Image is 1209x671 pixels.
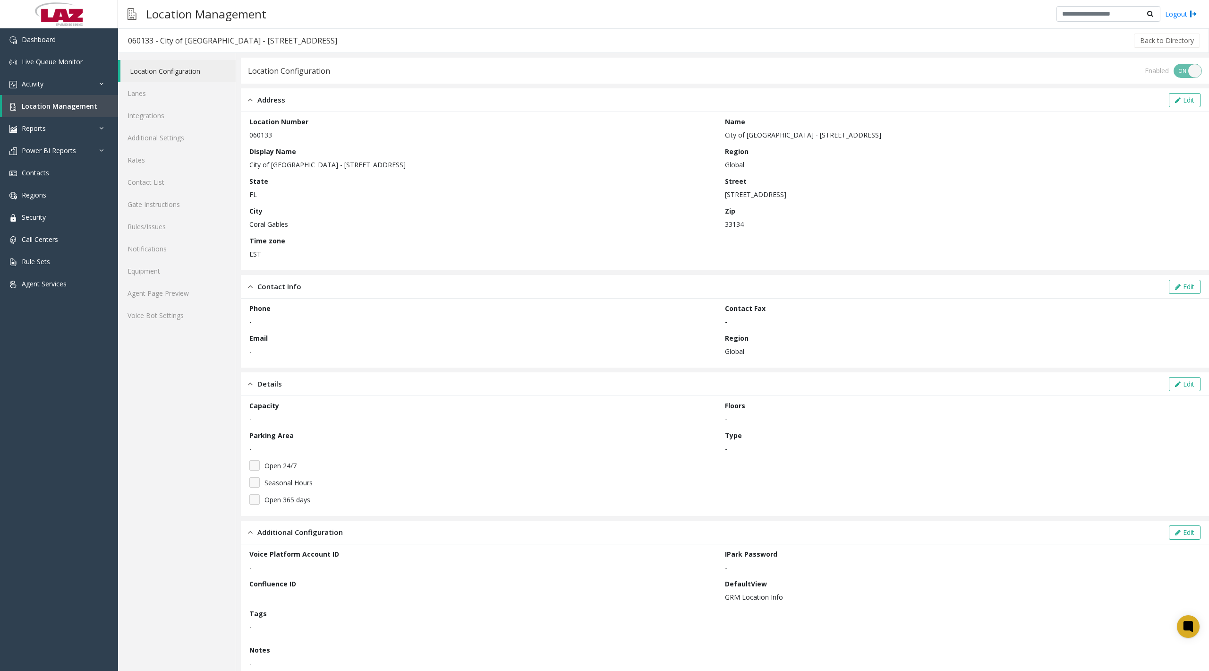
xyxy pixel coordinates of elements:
a: Voice Bot Settings [118,304,236,327]
div: Location Configuration [248,65,330,77]
a: Rates [118,149,236,171]
img: 'icon' [9,59,17,66]
span: Additional Configuration [257,527,343,538]
img: 'icon' [9,81,17,88]
label: Zip [725,206,735,216]
p: City of [GEOGRAPHIC_DATA] - [STREET_ADDRESS] [725,130,1196,140]
div: Enabled [1145,66,1169,76]
img: 'icon' [9,147,17,155]
img: 'icon' [9,125,17,133]
a: Rules/Issues [118,215,236,238]
label: Region [725,146,749,156]
p: 060133 [249,130,720,140]
p: Global [725,160,1196,170]
span: Activity [22,79,43,88]
label: City [249,206,263,216]
a: Integrations [118,104,236,127]
p: - [725,317,1196,327]
label: Street [725,176,747,186]
img: 'icon' [9,214,17,222]
label: Phone [249,303,271,313]
label: Type [725,430,742,440]
img: opened [248,281,253,292]
span: Contacts [22,168,49,177]
a: Logout [1165,9,1197,19]
p: City of [GEOGRAPHIC_DATA] - [STREET_ADDRESS] [249,160,720,170]
img: 'icon' [9,236,17,244]
p: EST [249,249,720,259]
label: Contact Fax [725,303,766,313]
img: 'icon' [9,281,17,288]
p: - [249,444,720,454]
img: 'icon' [9,36,17,44]
div: 060133 - City of [GEOGRAPHIC_DATA] - [STREET_ADDRESS] [128,34,337,47]
img: opened [248,379,253,389]
label: Location Number [249,117,308,127]
img: 'icon' [9,192,17,199]
label: Parking Area [249,430,294,440]
label: Confluence ID [249,579,296,589]
p: - [725,414,1196,424]
label: Notes [249,645,270,655]
h3: Location Management [141,2,271,26]
p: - [725,562,1196,572]
label: Display Name [249,146,296,156]
label: Time zone [249,236,285,246]
label: Tags [249,609,267,619]
span: Open 24/7 [264,461,297,471]
img: pageIcon [128,2,136,26]
p: Global [725,346,1196,356]
p: [STREET_ADDRESS] [725,189,1196,199]
label: Capacity [249,401,279,411]
span: Address [257,95,285,105]
span: Contact Info [257,281,301,292]
span: Call Centers [22,235,58,244]
img: 'icon' [9,170,17,177]
p: GRM Location Info [725,592,1196,602]
span: Security [22,213,46,222]
span: Reports [22,124,46,133]
label: State [249,176,268,186]
button: Edit [1169,377,1200,391]
span: Regions [22,190,46,199]
span: Seasonal Hours [264,478,313,488]
p: Coral Gables [249,219,720,229]
span: Details [257,379,282,389]
button: Edit [1169,525,1200,540]
span: Open 365 days [264,495,310,505]
label: DefaultView [725,579,767,589]
button: Edit [1169,93,1200,107]
a: Additional Settings [118,127,236,149]
p: - [249,592,720,602]
p: - [249,414,720,424]
img: opened [248,95,253,105]
a: Gate Instructions [118,193,236,215]
a: Equipment [118,260,236,282]
span: Live Queue Monitor [22,57,83,66]
p: - [249,317,720,327]
span: Agent Services [22,279,67,288]
a: Agent Page Preview [118,282,236,304]
span: Rule Sets [22,257,50,266]
img: logout [1190,9,1197,19]
a: Notifications [118,238,236,260]
span: Power BI Reports [22,146,76,155]
a: Location Configuration [120,60,236,82]
p: - [725,444,1196,454]
button: Back to Directory [1134,34,1200,48]
label: Floors [725,401,745,411]
label: Voice Platform Account ID [249,549,339,559]
p: - [249,622,1191,632]
label: Region [725,333,749,343]
img: 'icon' [9,258,17,266]
label: IPark Password [725,549,777,559]
span: Dashboard [22,35,56,44]
p: FL [249,189,720,199]
img: 'icon' [9,103,17,111]
p: - [249,346,720,356]
label: Email [249,333,268,343]
span: Location Management [22,102,97,111]
label: Name [725,117,745,127]
p: 33134 [725,219,1196,229]
p: - [249,562,720,572]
